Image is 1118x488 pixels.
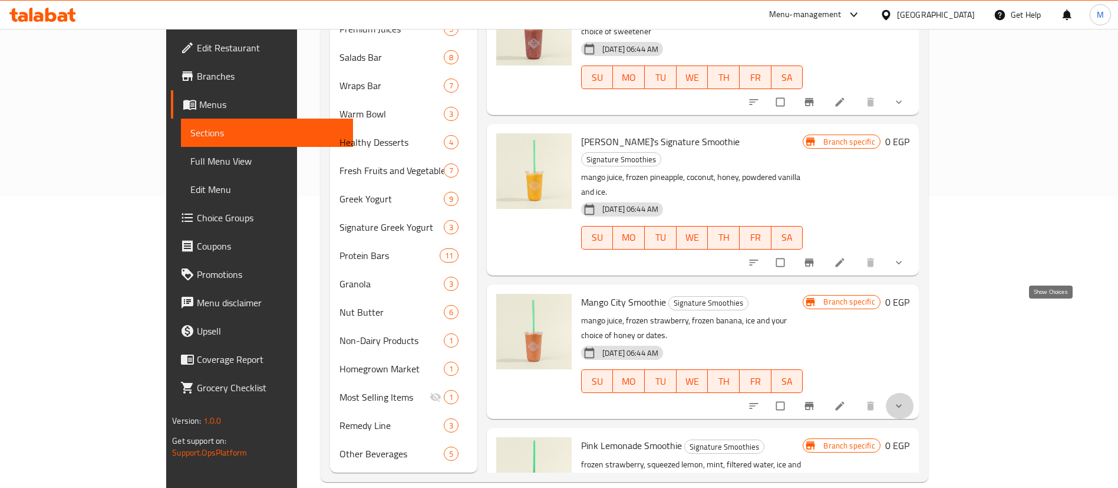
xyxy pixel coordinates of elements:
[197,296,344,310] span: Menu disclaimer
[819,440,879,451] span: Branch specific
[741,393,769,419] button: sort-choices
[339,390,429,404] span: Most Selling Items
[897,8,975,21] div: [GEOGRAPHIC_DATA]
[769,91,794,113] span: Select to update
[771,226,803,250] button: SA
[581,369,614,393] button: SU
[496,294,572,369] img: Mango City Smoothie
[339,78,443,93] span: Wraps Bar
[444,279,458,290] span: 3
[190,182,344,196] span: Edit Menu
[444,307,458,318] span: 6
[708,369,740,393] button: TH
[893,257,905,268] svg: Show Choices
[444,363,458,375] span: 1
[172,433,226,448] span: Get support on:
[444,135,459,149] div: items
[677,65,708,89] button: WE
[581,293,666,311] span: Mango City Smoothie
[771,65,803,89] button: SA
[339,135,443,149] span: Healthy Desserts
[776,69,799,86] span: SA
[858,393,886,419] button: delete
[713,373,735,390] span: TH
[598,204,663,215] span: [DATE] 06:44 AM
[681,229,704,246] span: WE
[618,229,640,246] span: MO
[444,163,459,178] div: items
[582,153,661,166] span: Signature Smoothies
[581,437,682,454] span: Pink Lemonade Smoothie
[613,65,645,89] button: MO
[668,296,748,310] div: Signature Smoothies
[444,362,459,376] div: items
[885,437,909,454] h6: 0 EGP
[181,147,353,175] a: Full Menu View
[744,229,767,246] span: FR
[339,333,443,348] span: Non-Dairy Products
[330,411,477,440] div: Remedy Line3
[444,222,458,233] span: 3
[197,41,344,55] span: Edit Restaurant
[339,163,443,178] span: Fresh Fruits and Vegetables
[330,43,477,71] div: Salads Bar8
[444,52,458,63] span: 8
[339,362,443,376] span: Homegrown Market
[444,194,458,205] span: 9
[613,226,645,250] button: MO
[796,393,825,419] button: Branch-specific-item
[796,89,825,115] button: Branch-specific-item
[330,383,477,411] div: Most Selling Items1
[645,226,677,250] button: TU
[203,413,222,428] span: 1.0.0
[444,109,458,120] span: 3
[581,170,803,199] p: mango juice, frozen pineapple, coconut, honey, powdered vanilla and ice.
[858,89,886,115] button: delete
[444,333,459,348] div: items
[444,448,458,460] span: 5
[330,156,477,185] div: Fresh Fruits and Vegetables7
[444,390,459,404] div: items
[330,440,477,468] div: Other Beverages5
[776,373,799,390] span: SA
[444,335,458,346] span: 1
[618,69,640,86] span: MO
[197,267,344,281] span: Promotions
[618,373,640,390] span: MO
[886,250,914,276] button: show more
[330,355,477,383] div: Homegrown Market1
[339,305,443,319] div: Nut Butter
[197,239,344,253] span: Coupons
[339,220,443,234] div: Signature Greek Yogurt
[330,241,477,270] div: Protein Bars11
[708,226,740,250] button: TH
[181,119,353,147] a: Sections
[339,447,443,461] span: Other Beverages
[440,250,458,261] span: 11
[713,69,735,86] span: TH
[669,296,748,310] span: Signature Smoothies
[171,232,353,260] a: Coupons
[444,305,459,319] div: items
[444,392,458,403] span: 1
[740,226,771,250] button: FR
[330,213,477,241] div: Signature Greek Yogurt3
[339,248,439,263] div: Protein Bars
[171,204,353,232] a: Choice Groups
[444,277,459,291] div: items
[339,277,443,291] span: Granola
[893,96,905,108] svg: Show Choices
[834,400,848,412] a: Edit menu item
[581,152,661,166] div: Signature Smoothies
[171,90,353,119] a: Menus
[171,260,353,289] a: Promotions
[181,175,353,204] a: Edit Menu
[339,107,443,121] div: Warm Bowl
[708,65,740,89] button: TH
